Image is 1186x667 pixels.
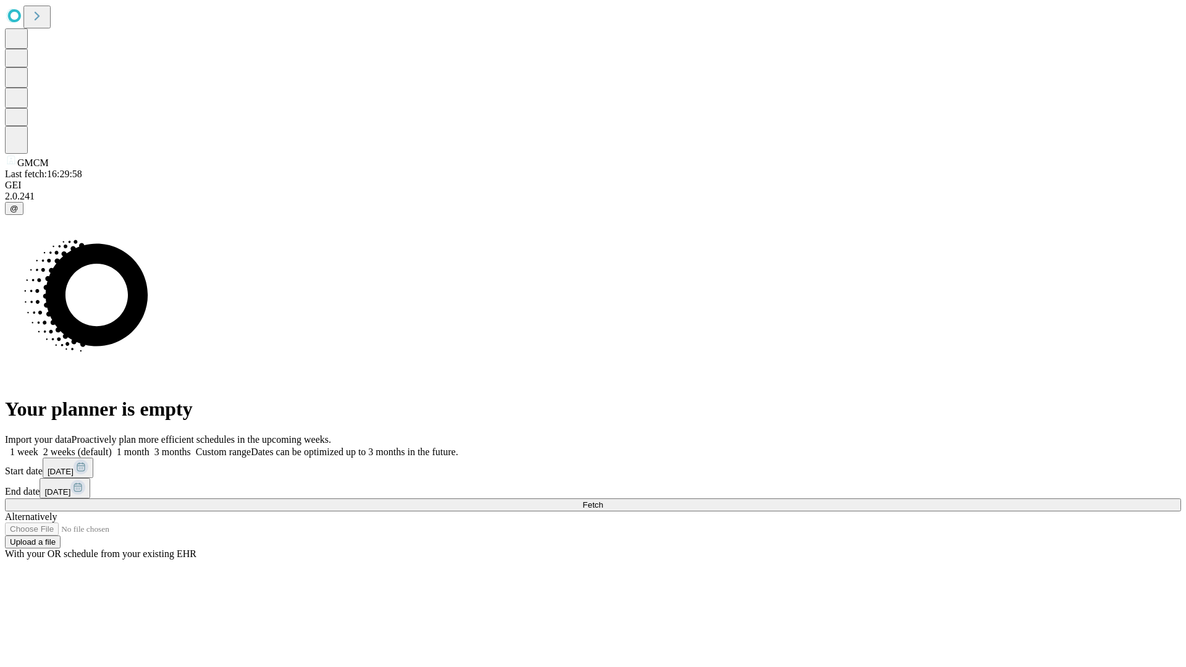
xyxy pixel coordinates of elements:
[72,434,331,445] span: Proactively plan more efficient schedules in the upcoming weeks.
[117,447,149,457] span: 1 month
[196,447,251,457] span: Custom range
[5,434,72,445] span: Import your data
[5,191,1181,202] div: 2.0.241
[5,202,23,215] button: @
[10,204,19,213] span: @
[5,535,61,548] button: Upload a file
[40,478,90,498] button: [DATE]
[154,447,191,457] span: 3 months
[582,500,603,510] span: Fetch
[5,511,57,522] span: Alternatively
[5,498,1181,511] button: Fetch
[44,487,70,497] span: [DATE]
[10,447,38,457] span: 1 week
[5,180,1181,191] div: GEI
[5,169,82,179] span: Last fetch: 16:29:58
[5,478,1181,498] div: End date
[5,548,196,559] span: With your OR schedule from your existing EHR
[43,458,93,478] button: [DATE]
[5,458,1181,478] div: Start date
[43,447,112,457] span: 2 weeks (default)
[48,467,74,476] span: [DATE]
[5,398,1181,421] h1: Your planner is empty
[251,447,458,457] span: Dates can be optimized up to 3 months in the future.
[17,157,49,168] span: GMCM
